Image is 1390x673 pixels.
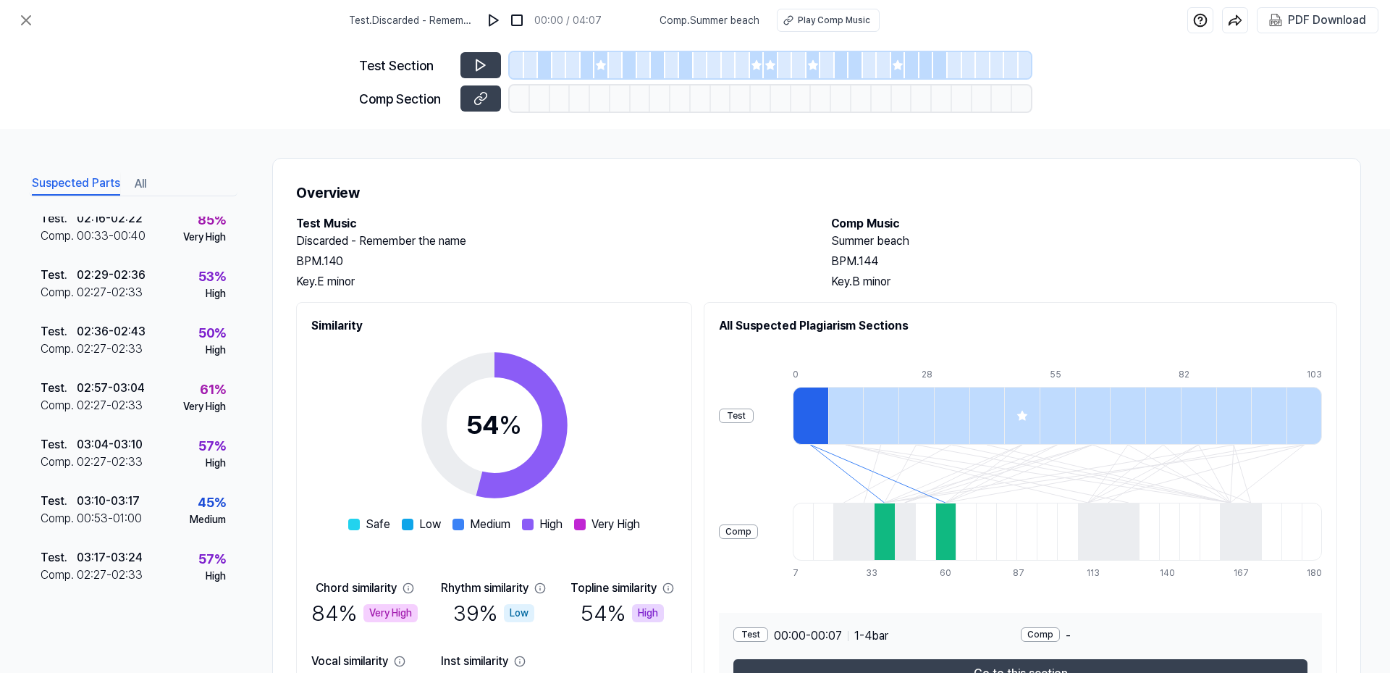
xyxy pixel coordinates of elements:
[206,343,226,358] div: High
[198,210,226,230] div: 85 %
[854,627,888,645] span: 1 - 4 bar
[534,13,602,28] div: 00:00 / 04:07
[570,580,657,597] div: Topline similarity
[441,580,528,597] div: Rhythm similarity
[1160,567,1180,580] div: 140
[1266,8,1369,33] button: PDF Download
[296,182,1337,204] h1: Overview
[77,210,143,227] div: 02:16 - 02:22
[41,493,77,510] div: Test .
[1050,368,1085,381] div: 55
[831,215,1337,233] h2: Comp Music
[733,627,768,642] div: Test
[198,267,226,286] div: 53 %
[1228,13,1242,28] img: share
[866,567,886,580] div: 33
[77,567,143,584] div: 02:27 - 02:33
[719,317,1322,335] h2: All Suspected Plagiarism Sections
[831,253,1337,270] div: BPM. 144
[591,516,640,533] span: Very High
[1021,627,1308,645] div: -
[77,510,142,527] div: 00:53 - 01:00
[41,227,77,245] div: Comp .
[793,368,828,381] div: 0
[774,627,842,645] span: 00:00 - 00:07
[41,453,77,471] div: Comp .
[198,493,226,512] div: 45 %
[41,567,77,584] div: Comp .
[1307,567,1322,580] div: 180
[453,597,534,630] div: 39 %
[349,13,476,28] span: Test . Discarded - Remember the name
[1087,567,1107,580] div: 113
[77,397,143,414] div: 02:27 - 02:33
[183,399,226,414] div: Very High
[296,233,802,250] h2: Discarded - Remember the name
[486,13,501,28] img: play
[77,436,143,453] div: 03:04 - 03:10
[296,215,802,233] h2: Test Music
[296,273,802,290] div: Key. E minor
[77,323,146,340] div: 02:36 - 02:43
[831,233,1337,250] h2: Summer beach
[793,567,813,580] div: 7
[419,516,441,533] span: Low
[200,380,226,399] div: 61 %
[660,13,759,28] span: Comp . Summer beach
[1193,13,1208,28] img: help
[296,253,802,270] div: BPM. 140
[77,453,143,471] div: 02:27 - 02:33
[363,604,418,622] div: Very High
[41,210,77,227] div: Test .
[41,323,77,340] div: Test .
[32,172,120,196] button: Suspected Parts
[41,380,77,397] div: Test .
[41,510,77,527] div: Comp .
[719,409,754,423] div: Test
[1307,368,1322,381] div: 103
[1269,14,1282,27] img: PDF Download
[466,406,522,445] div: 54
[41,284,77,301] div: Comp .
[206,569,226,584] div: High
[311,597,418,630] div: 84 %
[632,604,664,622] div: High
[581,597,664,630] div: 54 %
[198,323,226,343] div: 50 %
[359,56,452,75] div: Test Section
[777,9,880,32] button: Play Comp Music
[499,409,522,440] span: %
[1234,567,1254,580] div: 167
[77,267,146,284] div: 02:29 - 02:36
[359,89,452,109] div: Comp Section
[41,549,77,567] div: Test .
[41,267,77,284] div: Test .
[470,516,510,533] span: Medium
[198,549,226,569] div: 57 %
[77,284,143,301] div: 02:27 - 02:33
[316,580,397,597] div: Chord similarity
[190,512,226,527] div: Medium
[77,340,143,358] div: 02:27 - 02:33
[206,456,226,471] div: High
[183,230,226,245] div: Very High
[41,436,77,453] div: Test .
[831,273,1337,290] div: Key. B minor
[135,172,146,196] button: All
[77,380,145,397] div: 02:57 - 03:04
[510,13,524,28] img: stop
[1288,11,1366,30] div: PDF Download
[77,549,143,567] div: 03:17 - 03:24
[922,368,957,381] div: 28
[198,436,226,456] div: 57 %
[798,14,870,27] div: Play Comp Music
[366,516,390,533] span: Safe
[1021,627,1060,642] div: Comp
[311,653,388,670] div: Vocal similarity
[77,493,140,510] div: 03:10 - 03:17
[504,604,534,622] div: Low
[441,653,508,670] div: Inst similarity
[1013,567,1033,580] div: 87
[311,317,677,335] h2: Similarity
